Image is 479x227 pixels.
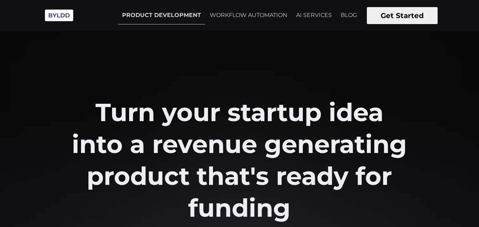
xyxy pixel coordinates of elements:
a: WORKFLOW AUTOMATION [206,6,292,24]
img: Byldd - Product Development Company [41,6,77,25]
a: AI SERVICES [292,6,336,24]
button: Get Started [367,7,438,24]
a: PRODUCT DEVELOPMENT [118,6,205,24]
a: BLOG [336,6,361,24]
h2: Turn your startup idea into a revenue generating product that's ready for funding [72,96,407,224]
